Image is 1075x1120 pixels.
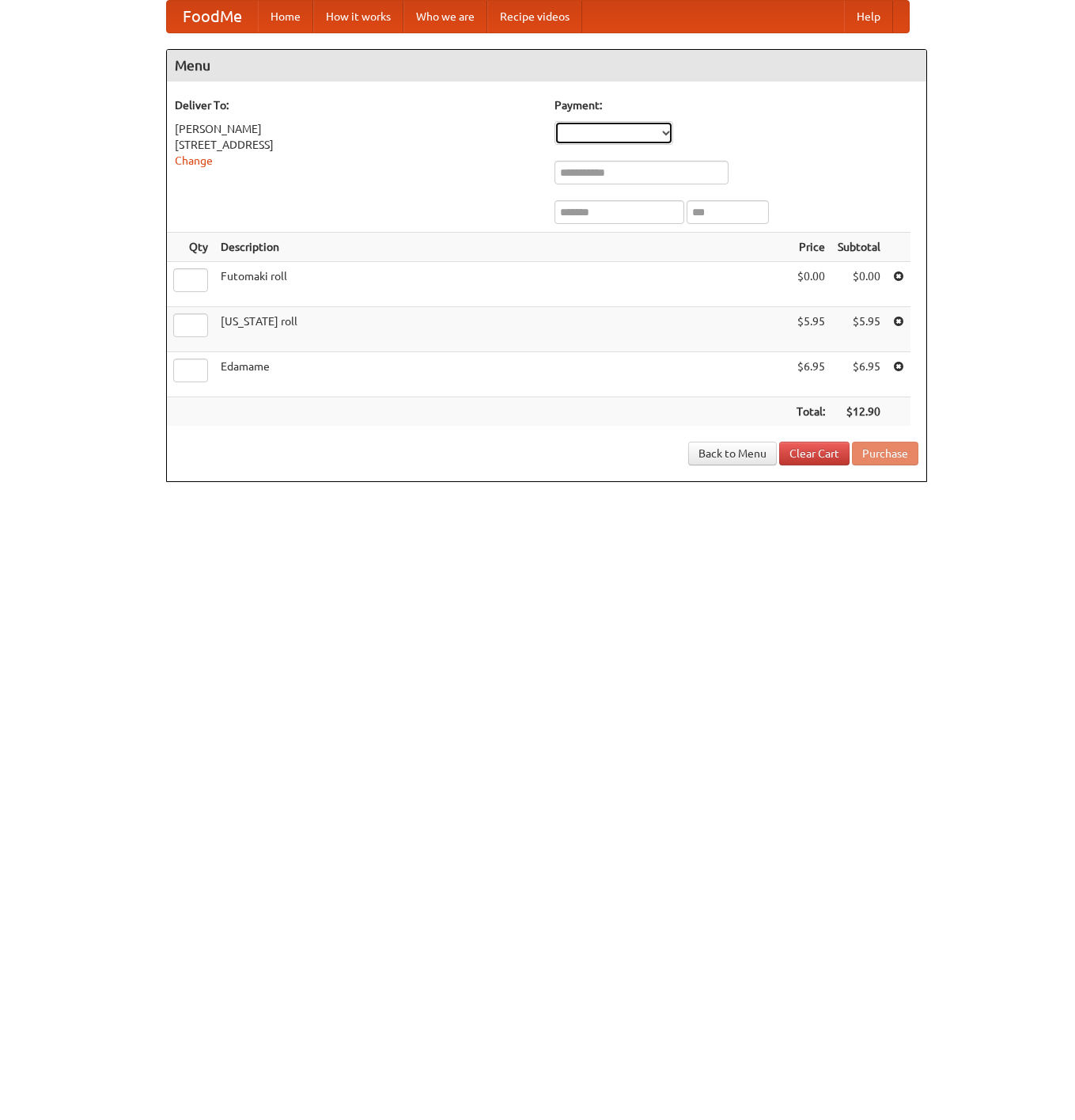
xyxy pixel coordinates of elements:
td: $0.00 [831,262,887,307]
td: [US_STATE] roll [214,307,790,352]
a: Help [844,1,893,32]
a: Recipe videos [487,1,582,32]
td: $5.95 [831,307,887,352]
a: Change [175,154,213,167]
td: Futomaki roll [214,262,790,307]
a: Who we are [403,1,487,32]
button: Purchase [852,442,918,465]
div: [STREET_ADDRESS] [175,137,539,153]
td: $5.95 [790,307,831,352]
th: Subtotal [831,233,887,262]
a: Clear Cart [779,442,850,465]
th: Qty [167,233,214,262]
th: Total: [790,397,831,427]
a: FoodMe [167,1,258,32]
a: Back to Menu [688,442,777,465]
a: Home [258,1,313,32]
th: Price [790,233,831,262]
th: Description [214,233,790,262]
td: $6.95 [790,352,831,397]
div: [PERSON_NAME] [175,121,539,137]
h5: Deliver To: [175,97,539,113]
th: $12.90 [831,397,887,427]
td: $0.00 [790,262,831,307]
a: How it works [313,1,403,32]
td: $6.95 [831,352,887,397]
h5: Payment: [555,97,918,113]
td: Edamame [214,352,790,397]
h4: Menu [167,50,926,82]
